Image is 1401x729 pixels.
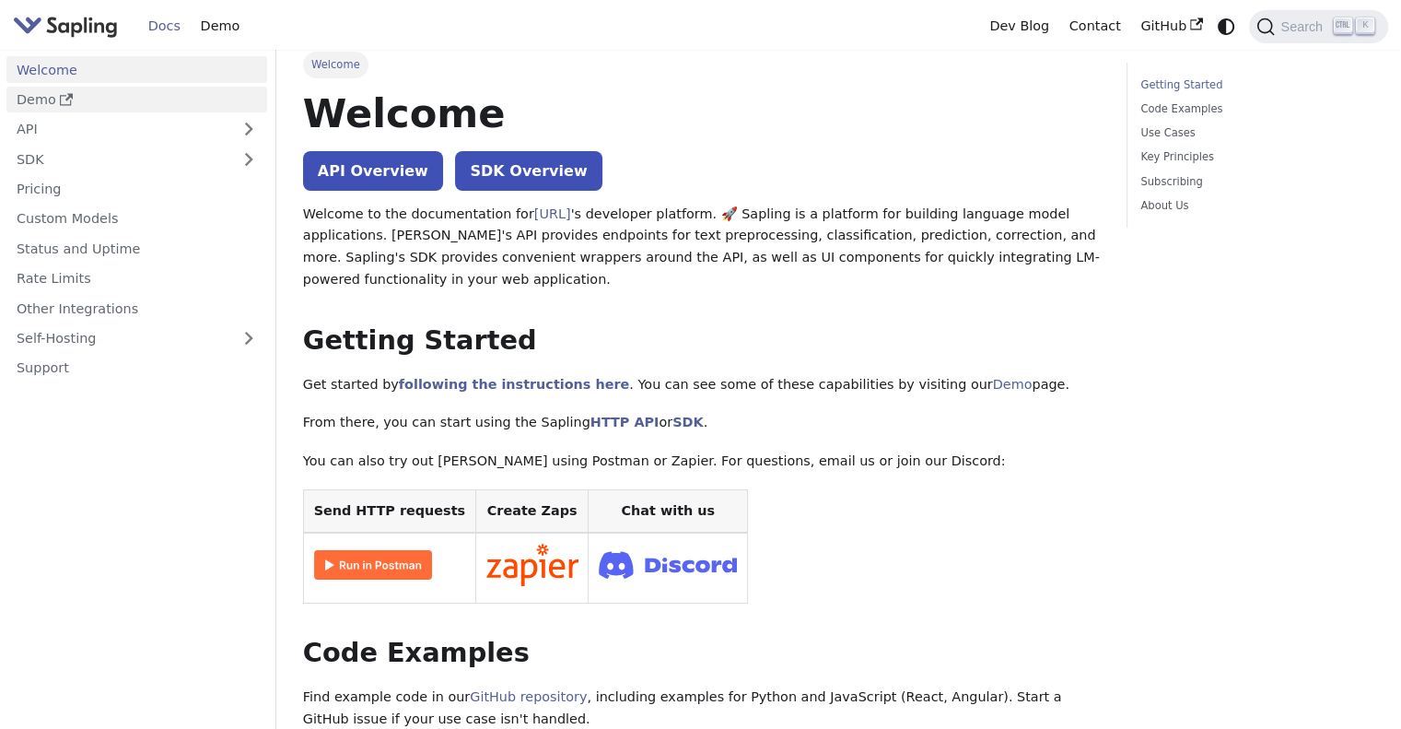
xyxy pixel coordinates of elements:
a: HTTP API [590,415,660,429]
h1: Welcome [303,88,1100,138]
a: following the instructions here [399,377,629,392]
span: Welcome [303,52,368,77]
img: Run in Postman [314,550,432,580]
p: From there, you can start using the Sapling or . [303,412,1100,434]
a: GitHub [1130,12,1212,41]
a: Support [6,355,267,382]
a: Sapling.ai [13,13,124,40]
a: Status and Uptime [6,235,267,262]
th: Chat with us [589,489,748,533]
button: Switch between dark and light mode (currently system mode) [1213,13,1240,40]
span: Search [1275,19,1334,34]
p: Get started by . You can see some of these capabilities by visiting our page. [303,374,1100,396]
a: Contact [1059,12,1131,41]
button: Expand sidebar category 'API' [230,116,267,143]
a: Rate Limits [6,265,267,292]
a: SDK [6,146,230,172]
a: API [6,116,230,143]
th: Create Zaps [475,489,589,533]
a: Subscribing [1140,173,1368,191]
nav: Breadcrumbs [303,52,1100,77]
button: Expand sidebar category 'SDK' [230,146,267,172]
kbd: K [1356,18,1374,34]
a: Other Integrations [6,295,267,322]
a: Docs [138,12,191,41]
a: Demo [993,377,1033,392]
a: Dev Blog [979,12,1058,41]
a: Code Examples [1140,100,1368,118]
a: Welcome [6,56,267,83]
p: You can also try out [PERSON_NAME] using Postman or Zapier. For questions, email us or join our D... [303,451,1100,473]
p: Welcome to the documentation for 's developer platform. 🚀 Sapling is a platform for building lang... [303,204,1100,291]
img: Join Discord [599,546,737,583]
img: Sapling.ai [13,13,118,40]
a: Demo [191,12,250,41]
th: Send HTTP requests [303,489,475,533]
img: Connect in Zapier [486,544,578,586]
a: Pricing [6,176,267,203]
a: GitHub repository [470,689,587,704]
a: Getting Started [1140,76,1368,94]
a: Use Cases [1140,124,1368,142]
h2: Code Examples [303,637,1100,670]
a: Key Principles [1140,148,1368,166]
a: About Us [1140,197,1368,215]
a: SDK Overview [455,151,601,191]
a: Self-Hosting [6,325,267,352]
button: Search (Ctrl+K) [1249,10,1387,43]
a: Demo [6,87,267,113]
a: SDK [672,415,703,429]
h2: Getting Started [303,324,1100,358]
a: Custom Models [6,206,267,232]
a: [URL] [534,206,571,221]
a: API Overview [303,151,443,191]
